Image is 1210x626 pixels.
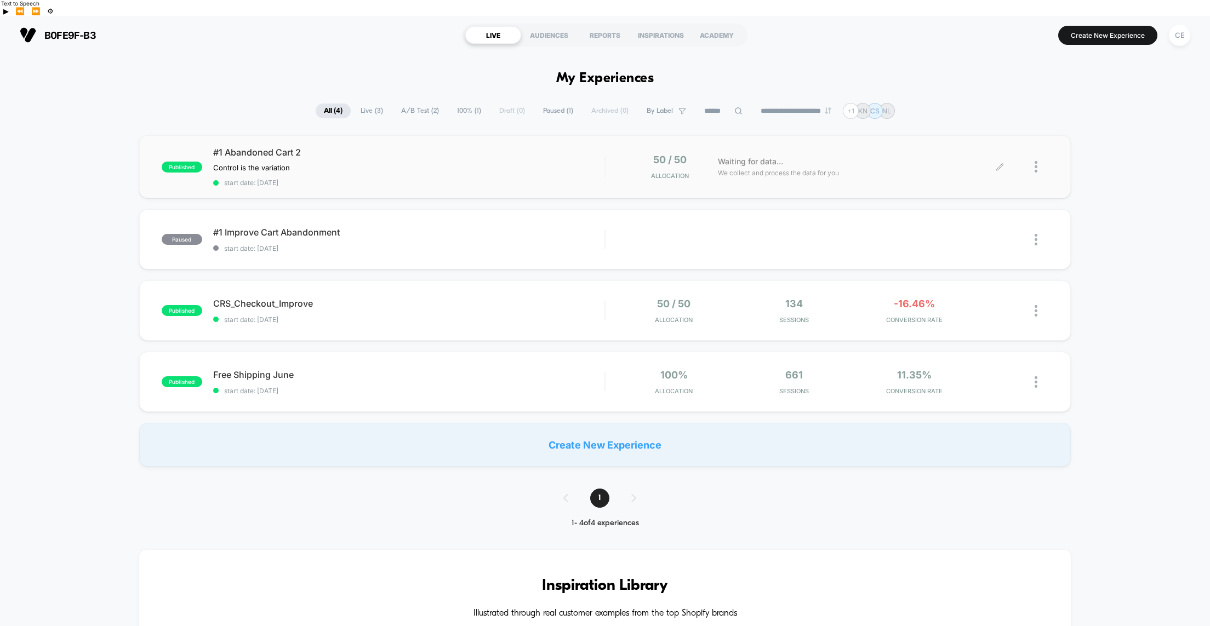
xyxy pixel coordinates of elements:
span: 661 [785,369,803,381]
button: CE [1166,24,1194,47]
div: REPORTS [577,26,633,44]
span: published [162,376,202,387]
span: 100% [660,369,688,381]
span: 1 [590,489,609,508]
span: start date: [DATE] [213,179,604,187]
span: Control is the variation [213,163,290,172]
span: A/B Test ( 2 ) [393,104,447,118]
img: close [1035,161,1037,173]
span: Allocation [655,387,693,395]
span: CONVERSION RATE [857,316,972,324]
span: By Label [647,107,673,115]
button: Settings [44,7,57,16]
span: start date: [DATE] [213,244,604,252]
h4: Illustrated through real customer examples from the top Shopify brands [172,608,1038,619]
span: 50 / 50 [657,298,690,309]
span: Allocation [655,316,693,324]
button: Create New Experience [1058,26,1157,45]
div: + 1 [843,103,859,119]
span: #1 Improve Cart Abandonment [213,227,604,238]
span: start date: [DATE] [213,315,604,324]
span: Allocation [651,172,689,180]
img: end [825,107,831,114]
span: We collect and process the data for you [718,168,839,178]
span: published [162,162,202,173]
span: paused [162,234,202,245]
p: CS [870,107,880,115]
h3: Inspiration Library [172,577,1038,595]
p: NL [882,107,891,115]
span: 134 [785,298,803,309]
button: b0fe9f-b3 [16,26,99,44]
span: CRS_Checkout_Improve [213,298,604,309]
div: LIVE [465,26,521,44]
h1: My Experiences [556,71,654,87]
span: Waiting for data... [718,156,783,168]
img: close [1035,234,1037,245]
span: b0fe9f-b3 [44,30,96,41]
p: KN [858,107,867,115]
span: 11.35% [897,369,932,381]
span: Sessions [737,387,852,395]
div: 1 - 4 of 4 experiences [552,519,658,528]
button: Forward [28,7,44,16]
span: All ( 4 ) [316,104,351,118]
span: -16.46% [894,298,935,309]
span: #1 Abandoned Cart 2 [213,147,604,158]
img: close [1035,305,1037,317]
span: published [162,305,202,316]
div: INSPIRATIONS [633,26,689,44]
span: Free Shipping June [213,369,604,380]
div: Create New Experience [139,423,1071,467]
button: Previous [12,7,28,16]
div: AUDIENCES [521,26,577,44]
img: close [1035,376,1037,388]
span: 50 / 50 [653,154,687,165]
span: start date: [DATE] [213,387,604,395]
span: Live ( 3 ) [352,104,391,118]
span: Paused ( 1 ) [535,104,581,118]
div: CE [1169,25,1190,46]
span: CONVERSION RATE [857,387,972,395]
img: Visually logo [20,27,36,43]
span: Sessions [737,316,852,324]
div: ACADEMY [689,26,745,44]
span: 100% ( 1 ) [449,104,489,118]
